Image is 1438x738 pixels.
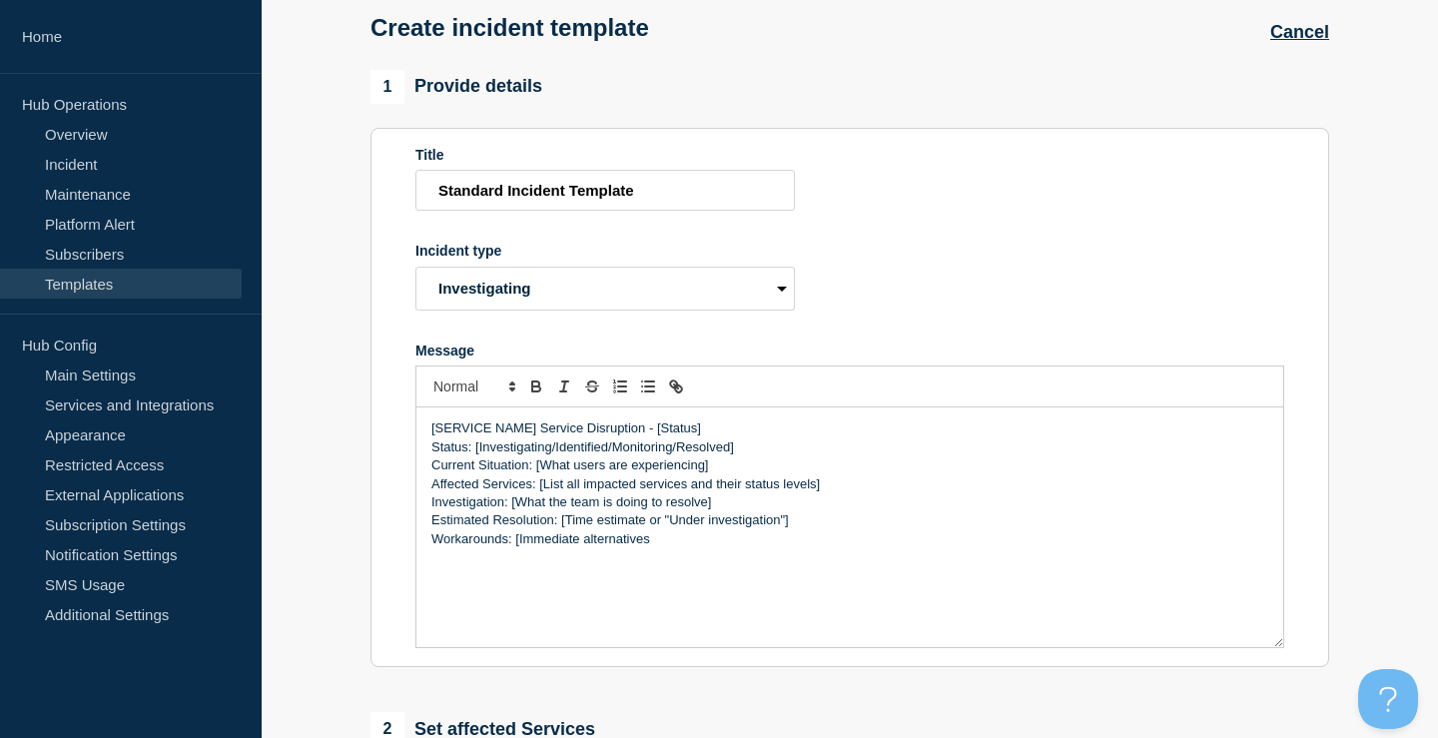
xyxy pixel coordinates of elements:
[431,419,1268,437] p: [SERVICE NAME] Service Disruption - [Status]
[1358,669,1418,729] iframe: Help Scout Beacon - Open
[431,438,1268,456] p: Status: [Investigating/Identified/Monitoring/Resolved]
[431,456,1268,474] p: Current Situation: [What users are experiencing]
[416,407,1283,647] div: Message
[431,493,1268,511] p: Investigation: [What the team is doing to resolve]
[415,243,795,259] div: Incident type
[415,343,1284,359] div: Message
[370,14,649,42] h1: Create incident template
[578,374,606,398] button: Toggle strikethrough text
[606,374,634,398] button: Toggle ordered list
[1270,22,1329,43] button: Cancel
[522,374,550,398] button: Toggle bold text
[431,511,1268,529] p: Estimated Resolution: [Time estimate or "Under investigation"]
[415,147,795,163] div: Title
[662,374,690,398] button: Toggle link
[370,70,542,104] div: Provide details
[415,170,795,211] input: Title
[424,374,522,398] span: Font size
[415,267,795,311] select: Incident type
[550,374,578,398] button: Toggle italic text
[634,374,662,398] button: Toggle bulleted list
[431,475,1268,493] p: Affected Services: [List all impacted services and their status levels]
[431,530,1268,548] p: Workarounds: [Immediate alternatives
[370,70,404,104] span: 1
